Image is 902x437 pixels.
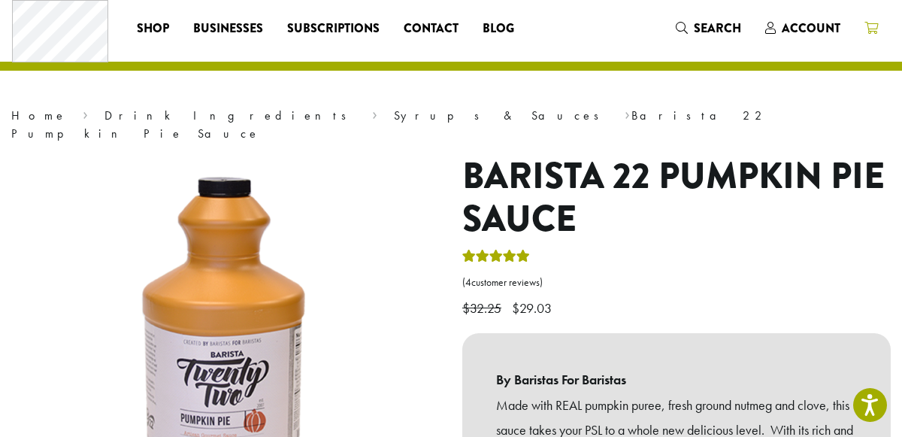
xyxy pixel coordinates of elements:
a: (4customer reviews) [462,275,891,290]
h1: Barista 22 Pumpkin Pie Sauce [462,155,891,241]
a: Syrups & Sauces [394,108,609,123]
span: Contact [404,20,459,38]
a: Drink Ingredients [104,108,356,123]
span: › [625,102,630,125]
span: Subscriptions [287,20,380,38]
a: Home [11,108,67,123]
span: Account [782,20,840,37]
span: › [83,102,88,125]
b: By Baristas For Baristas [496,367,857,393]
span: Shop [137,20,169,38]
span: Search [694,20,741,37]
span: Blog [483,20,514,38]
a: Shop [125,17,181,41]
nav: Breadcrumb [11,107,891,143]
div: Rated 5.00 out of 5 [462,247,530,270]
span: $ [462,299,470,317]
span: Businesses [193,20,263,38]
a: Search [664,16,753,41]
bdi: 29.03 [512,299,555,317]
bdi: 32.25 [462,299,505,317]
span: 4 [465,276,471,289]
span: › [372,102,377,125]
span: $ [512,299,519,317]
